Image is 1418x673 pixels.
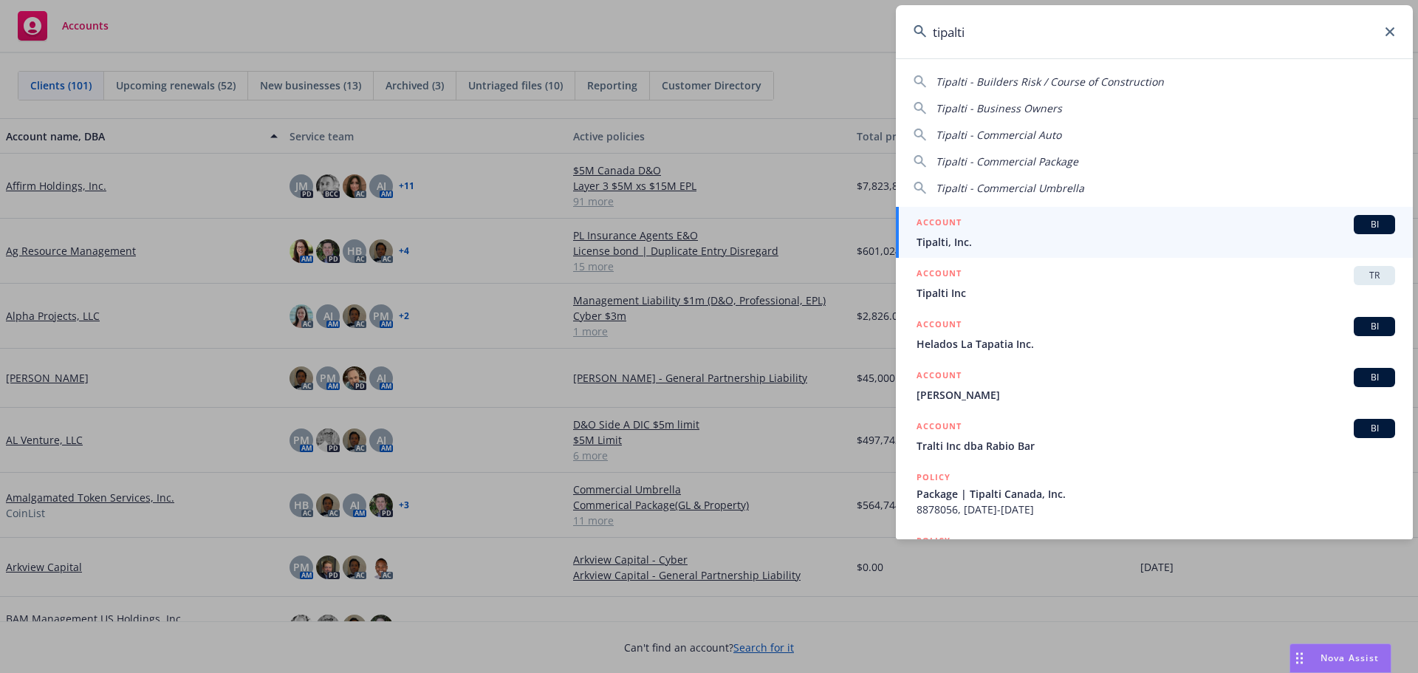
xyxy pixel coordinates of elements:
div: Drag to move [1290,644,1309,672]
button: Nova Assist [1289,643,1391,673]
span: Tipalti - Commercial Auto [936,128,1061,142]
a: ACCOUNTBI[PERSON_NAME] [896,360,1413,411]
span: Tipalti - Builders Risk / Course of Construction [936,75,1164,89]
a: ACCOUNTTRTipalti Inc [896,258,1413,309]
a: POLICYPackage | Tipalti Canada, Inc.8878056, [DATE]-[DATE] [896,462,1413,525]
span: Nova Assist [1321,652,1379,664]
span: Tipalti - Commercial Package [936,154,1078,168]
h5: POLICY [917,533,951,548]
span: Tralti Inc dba Rabio Bar [917,438,1395,454]
span: Tipalti Inc [917,285,1395,301]
a: ACCOUNTBITipalti, Inc. [896,207,1413,258]
h5: POLICY [917,470,951,485]
a: POLICY [896,525,1413,589]
span: Helados La Tapatia Inc. [917,336,1395,352]
span: Tipalti, Inc. [917,234,1395,250]
input: Search... [896,5,1413,58]
h5: ACCOUNT [917,215,962,233]
h5: ACCOUNT [917,317,962,335]
span: BI [1360,371,1389,384]
span: [PERSON_NAME] [917,387,1395,403]
h5: ACCOUNT [917,419,962,437]
span: BI [1360,218,1389,231]
a: ACCOUNTBIHelados La Tapatia Inc. [896,309,1413,360]
span: BI [1360,320,1389,333]
span: Tipalti - Business Owners [936,101,1062,115]
h5: ACCOUNT [917,266,962,284]
a: ACCOUNTBITralti Inc dba Rabio Bar [896,411,1413,462]
span: TR [1360,269,1389,282]
span: Package | Tipalti Canada, Inc. [917,486,1395,502]
h5: ACCOUNT [917,368,962,386]
span: BI [1360,422,1389,435]
span: 8878056, [DATE]-[DATE] [917,502,1395,517]
span: Tipalti - Commercial Umbrella [936,181,1084,195]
